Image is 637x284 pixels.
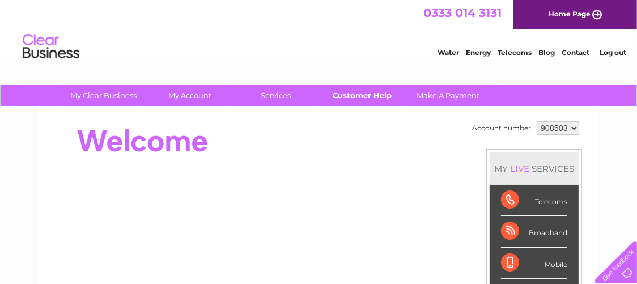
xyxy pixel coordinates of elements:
td: Account number [469,118,534,138]
a: 0333 014 3131 [423,6,502,20]
a: Blog [538,48,555,57]
a: Log out [600,48,626,57]
a: Water [438,48,459,57]
div: Telecoms [501,185,567,216]
a: My Clear Business [57,85,151,106]
a: Contact [562,48,589,57]
div: Mobile [501,248,567,279]
div: Clear Business is a trading name of Verastar Limited (registered in [GEOGRAPHIC_DATA] No. 3667643... [52,6,587,55]
a: Telecoms [498,48,532,57]
a: Services [230,85,323,106]
a: Customer Help [316,85,409,106]
div: Broadband [501,216,567,247]
div: LIVE [508,163,532,174]
a: Make A Payment [402,85,495,106]
div: MY SERVICES [490,152,579,185]
img: logo.png [22,29,80,64]
a: Energy [466,48,491,57]
a: My Account [143,85,237,106]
